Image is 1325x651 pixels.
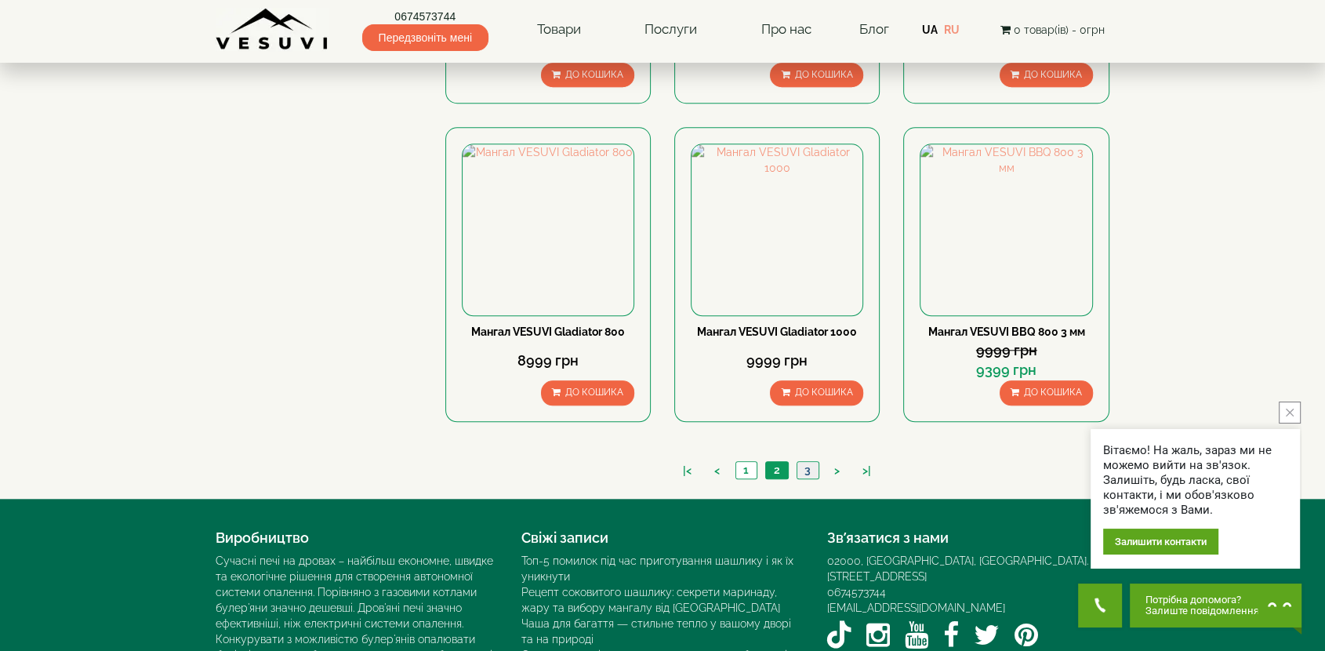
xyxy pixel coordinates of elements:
[827,530,1109,546] h4: Зв’язатися з нами
[362,9,488,24] a: 0674573744
[943,24,959,36] a: RU
[1145,606,1259,616] span: Залиште повідомлення
[826,463,848,479] a: >
[362,24,488,51] span: Передзвоніть мені
[1103,529,1218,555] div: Залишити контакти
[521,12,596,48] a: Товари
[462,351,634,371] div: 8999 грн
[928,325,1085,338] a: Мангал VESUVI BBQ 800 3 мм
[794,387,852,398] span: До кошика
[541,380,634,405] button: До кошика
[216,8,329,51] img: Завод VESUVI
[996,21,1109,38] button: 0 товар(ів) - 0грн
[1130,584,1301,627] button: Chat button
[565,387,623,398] span: До кошика
[1145,595,1259,606] span: Потрібна допомога?
[770,380,863,405] button: До кошика
[735,462,757,478] a: 1
[691,351,863,371] div: 9999 грн
[745,12,826,48] a: Про нас
[920,340,1092,361] div: 9999 грн
[770,63,863,87] button: До кошика
[827,586,886,598] a: 0674573744
[855,463,879,479] a: >|
[675,463,699,479] a: |<
[1078,584,1122,627] button: Get Call button
[1024,387,1082,398] span: До кошика
[1014,24,1105,36] span: 0 товар(ів) - 0грн
[1000,63,1093,87] button: До кошика
[541,63,634,87] button: До кошика
[697,325,857,338] a: Мангал VESUVI Gladiator 1000
[827,602,1005,614] a: [EMAIL_ADDRESS][DOMAIN_NAME]
[629,12,713,48] a: Послуги
[1103,443,1287,518] div: Вітаємо! На жаль, зараз ми не можемо вийти на зв'язок. Залишіть, будь ласка, свої контакти, і ми ...
[521,617,791,646] a: Чаша для багаття — стильне тепло у вашому дворі та на природі
[692,144,862,315] img: Мангал VESUVI Gladiator 1000
[1000,380,1093,405] button: До кошика
[216,530,498,546] h4: Виробництво
[521,586,780,614] a: Рецепт соковитого шашлику: секрети маринаду, жару та вибору мангалу від [GEOGRAPHIC_DATA]
[1279,402,1301,424] button: close button
[521,530,804,546] h4: Свіжі записи
[521,555,793,583] a: Топ-5 помилок під час приготування шашлику і як їх уникнути
[920,360,1092,380] div: 9399 грн
[827,553,1109,584] div: 02000, [GEOGRAPHIC_DATA], [GEOGRAPHIC_DATA]. [STREET_ADDRESS]
[794,69,852,80] span: До кошика
[471,325,625,338] a: Мангал VESUVI Gladiator 800
[706,463,728,479] a: <
[921,24,937,36] a: UA
[774,464,780,476] span: 2
[463,144,633,315] img: Мангал VESUVI Gladiator 800
[920,144,1091,315] img: Мангал VESUVI BBQ 800 3 мм
[1024,69,1082,80] span: До кошика
[565,69,623,80] span: До кошика
[859,21,889,37] a: Блог
[797,462,819,478] a: 3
